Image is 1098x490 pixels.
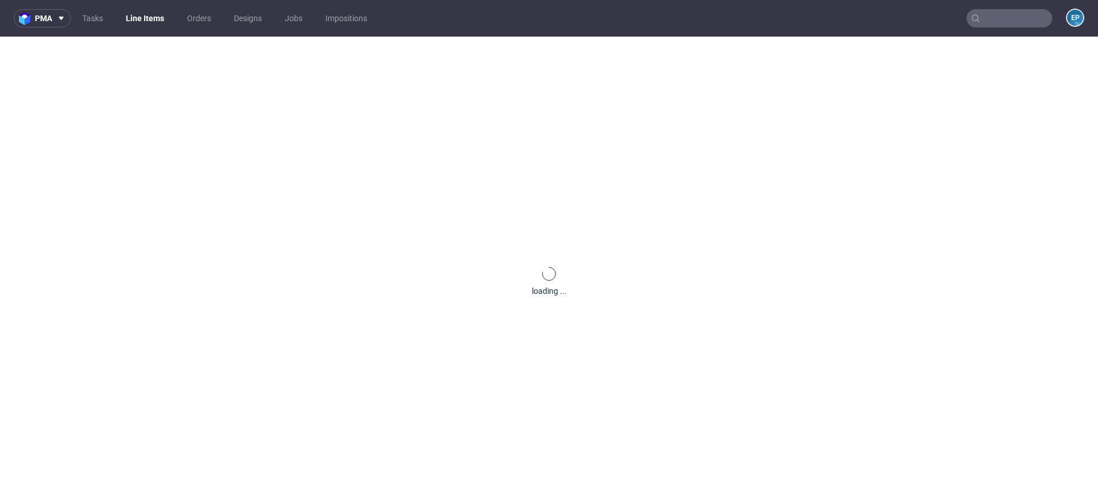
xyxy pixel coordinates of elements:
a: Orders [180,9,218,27]
a: Line Items [119,9,171,27]
a: Jobs [278,9,309,27]
div: loading ... [532,285,567,297]
button: pma [14,9,71,27]
img: logo [19,12,35,25]
figcaption: EP [1067,10,1083,26]
span: pma [35,14,52,22]
a: Tasks [75,9,110,27]
a: Impositions [319,9,374,27]
a: Designs [227,9,269,27]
